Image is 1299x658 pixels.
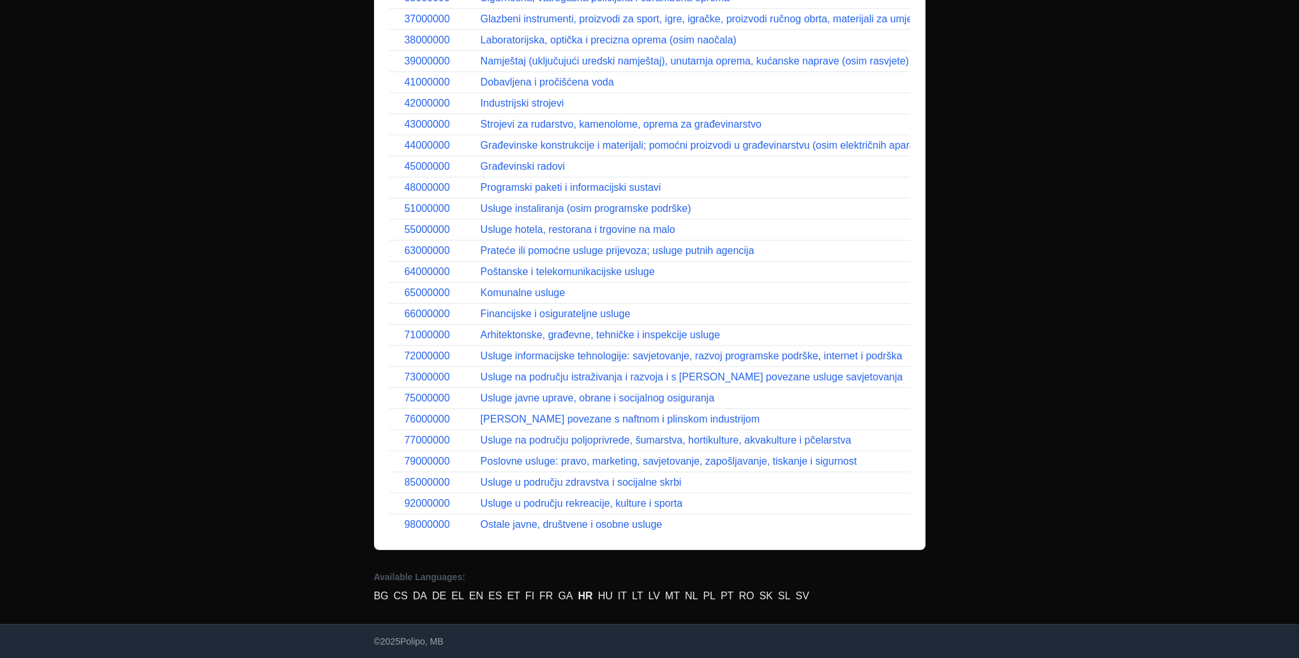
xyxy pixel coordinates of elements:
a: Ostale javne, društvene i osobne usluge [481,519,663,530]
a: DE [432,588,446,604]
a: Usluge informacijske tehnologije: savjetovanje, razvoj programske podrške, internet i podrška [481,350,903,361]
a: 72000000 [405,350,450,361]
a: Usluge instaliranja (osim programske podrške) [481,203,691,214]
p: Available Languages: [374,571,926,583]
a: Komunalne usluge [481,287,566,298]
a: HR [578,588,593,604]
a: BG [374,588,389,604]
a: SL [778,588,791,604]
a: LT [632,588,643,604]
a: Financijske i osigurateljne usluge [481,308,631,319]
a: Usluge u području zdravstva i socijalne skrbi [481,477,682,488]
a: Usluge na području poljoprivrede, šumarstva, hortikulture, akvakulture i pčelarstva [481,435,852,445]
a: EL [451,588,464,604]
a: PL [703,588,716,604]
a: EN [469,588,483,604]
a: 73000000 [405,371,450,382]
a: SK [760,588,773,604]
a: Usluge u području rekreacije, kulture i sporta [481,498,683,509]
a: 37000000 [405,13,450,24]
a: Poslovne usluge: pravo, marketing, savjetovanje, zapošljavanje, tiskanje i sigurnost [481,456,857,467]
a: ET [507,588,520,604]
a: 48000000 [405,182,450,193]
a: 43000000 [405,119,450,130]
a: Arhitektonske, građevne, tehničke i inspekcije usluge [481,329,720,340]
a: Prateće ili pomoćne usluge prijevoza; usluge putnih agencija [481,245,755,256]
a: 55000000 [405,224,450,235]
a: DA [413,588,427,604]
nav: Language Versions [374,571,926,604]
a: Programski paketi i informacijski sustavi [481,182,661,193]
a: PT [721,588,733,604]
a: CS [394,588,408,604]
a: RO [739,588,755,604]
a: FR [539,588,553,604]
a: Namještaj (uključujući uredski namještaj), unutarnja oprema, kućanske naprave (osim rasvjete) i s... [481,56,1009,66]
a: 65000000 [405,287,450,298]
a: 85000000 [405,477,450,488]
a: NL [685,588,698,604]
a: 92000000 [405,498,450,509]
a: 76000000 [405,414,450,424]
a: 41000000 [405,77,450,87]
a: HU [598,588,613,604]
a: [PERSON_NAME] povezane s naftnom i plinskom industrijom [481,414,760,424]
a: 51000000 [405,203,450,214]
a: 44000000 [405,140,450,151]
a: ES [488,588,502,604]
a: 63000000 [405,245,450,256]
a: 39000000 [405,56,450,66]
a: Laboratorijska, optička i precizna oprema (osim naočala) [481,34,737,45]
a: 98000000 [405,519,450,530]
a: Poštanske i telekomunikacijske usluge [481,266,655,277]
a: FI [525,588,534,604]
a: Strojevi za rudarstvo, kamenolome, oprema za građevinarstvo [481,119,762,130]
a: 79000000 [405,456,450,467]
a: Glazbeni instrumenti, proizvodi za sport, igre, igračke, proizvodi ručnog obrta, materijali za um... [481,13,969,24]
a: 71000000 [405,329,450,340]
a: Građevinske konstrukcije i materijali; pomoćni proizvodi u građevinarstvu (osim električnih aparata) [481,140,927,151]
a: 38000000 [405,34,450,45]
a: MT [665,588,680,604]
a: 42000000 [405,98,450,108]
a: 64000000 [405,266,450,277]
a: LV [649,588,660,604]
a: 77000000 [405,435,450,445]
a: 75000000 [405,393,450,403]
a: Industrijski strojevi [481,98,564,108]
p: © 2025 Polipo, MB [374,635,926,648]
a: Građevinski radovi [481,161,566,172]
a: Usluge javne uprave, obrane i socijalnog osiguranja [481,393,714,403]
a: 45000000 [405,161,450,172]
a: 66000000 [405,308,450,319]
a: Dobavljena i pročišćena voda [481,77,614,87]
a: GA [558,588,573,604]
a: Usluge hotela, restorana i trgovine na malo [481,224,675,235]
a: Usluge na području istraživanja i razvoja i s [PERSON_NAME] povezane usluge savjetovanja [481,371,903,382]
a: SV [795,588,809,604]
a: IT [618,588,627,604]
